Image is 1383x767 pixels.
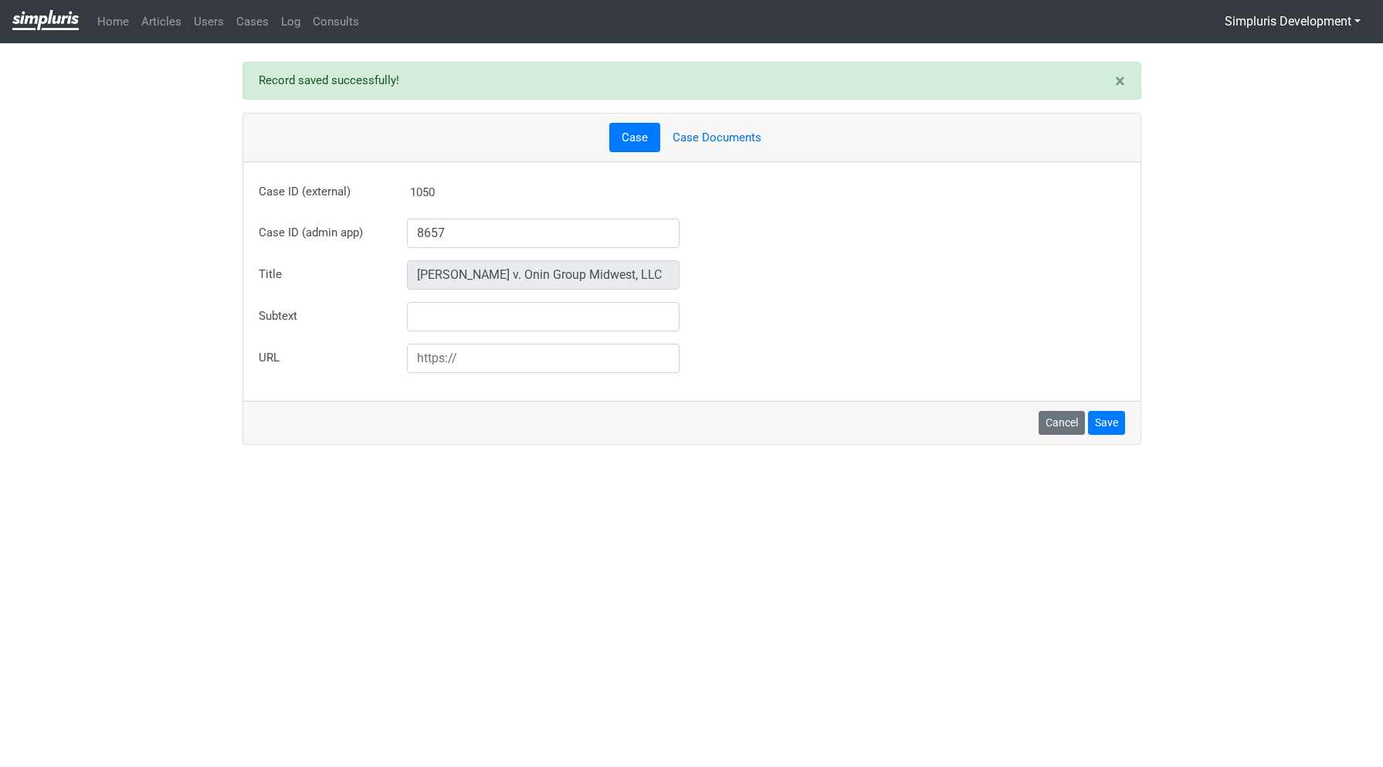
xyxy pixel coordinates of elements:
[247,344,395,373] label: URL
[410,185,435,199] span: 1050
[135,7,188,37] a: Articles
[247,219,395,248] label: Case ID (admin app)
[12,10,79,30] img: Privacy-class-action
[275,7,307,37] a: Log
[259,72,399,90] label: Record saved successfully!
[307,7,365,37] a: Consults
[1088,411,1125,435] button: Save
[247,260,395,290] label: Title
[1039,411,1085,435] a: Cancel
[660,123,774,153] a: Case Documents
[1215,7,1371,36] button: Simpluris Development
[230,7,275,37] a: Cases
[247,178,395,206] label: Case ID (external)
[247,302,395,331] label: Subtext
[609,123,660,153] a: Case
[1100,63,1141,100] button: ×
[188,7,230,37] a: Users
[407,344,680,373] input: https://
[91,7,135,37] a: Home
